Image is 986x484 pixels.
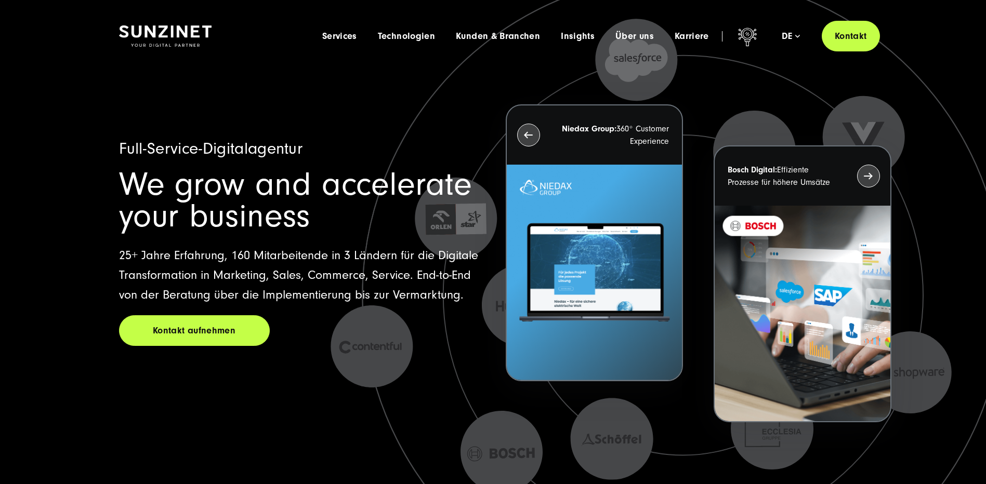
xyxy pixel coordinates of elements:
strong: Bosch Digital: [728,165,777,174]
strong: Niedax Group: [562,124,616,133]
img: BOSCH - Kundeprojekt - Digital Transformation Agentur SUNZINET [715,206,890,421]
a: Insights [561,31,595,42]
p: 360° Customer Experience [559,123,669,147]
img: Letztes Projekt von Niedax. Ein Laptop auf dem die Niedax Website geöffnet ist, auf blauem Hinter... [507,165,682,380]
button: Bosch Digital:Effiziente Prozesse für höhere Umsätze BOSCH - Kundeprojekt - Digital Transformatio... [714,145,891,422]
span: We grow and accelerate your business [119,166,472,235]
a: Kontakt [822,21,880,51]
a: Kontakt aufnehmen [119,315,270,346]
a: Technologien [378,31,435,42]
a: Kunden & Branchen [456,31,540,42]
a: Karriere [675,31,709,42]
div: de [782,31,800,42]
a: Services [322,31,357,42]
a: Über uns [615,31,654,42]
button: Niedax Group:360° Customer Experience Letztes Projekt von Niedax. Ein Laptop auf dem die Niedax W... [506,104,683,381]
img: SUNZINET Full Service Digital Agentur [119,25,212,47]
p: Effiziente Prozesse für höhere Umsätze [728,164,838,189]
span: Full-Service-Digitalagentur [119,139,303,158]
p: 25+ Jahre Erfahrung, 160 Mitarbeitende in 3 Ländern für die Digitale Transformation in Marketing,... [119,246,481,305]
